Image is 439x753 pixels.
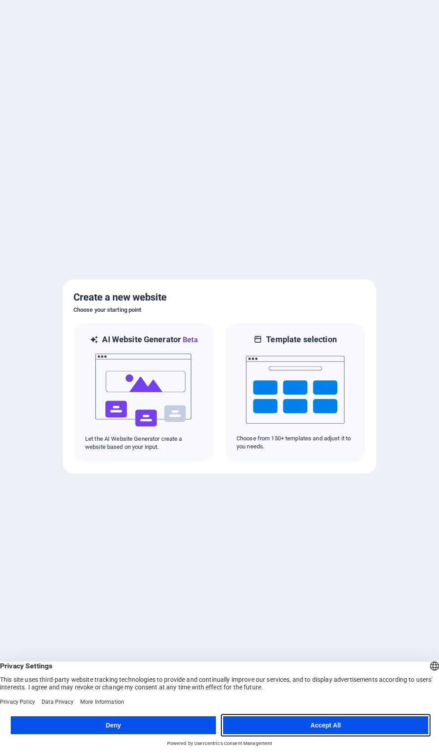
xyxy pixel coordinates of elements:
div: Template selectionChoose from 150+ templates and adjust it to you needs. [225,323,366,463]
h6: AI Website Generator [102,334,198,345]
p: Choose from 150+ templates and adjust it to you needs. [237,435,354,451]
h5: Create a new website [73,290,366,305]
p: Let the AI Website Generator create a website based on your input. [85,435,202,451]
img: ai [95,345,193,435]
span: Beta [181,336,198,344]
h6: Choose your starting point [73,305,366,315]
h6: Template selection [266,334,336,345]
div: AI Website GeneratorBetaaiLet the AI Website Generator create a website based on your input. [73,323,214,463]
